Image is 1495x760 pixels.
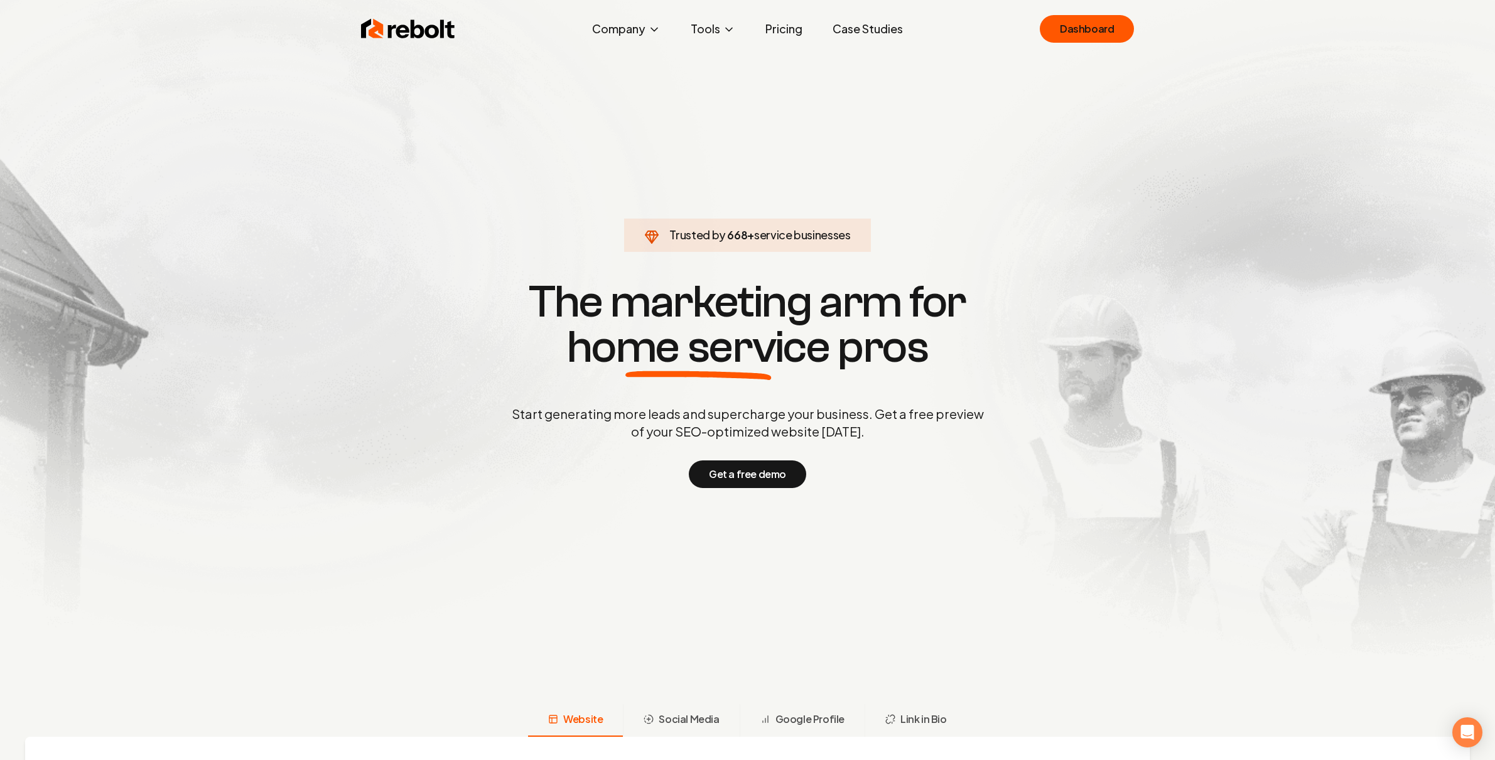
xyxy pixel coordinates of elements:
[865,704,967,737] button: Link in Bio
[1452,717,1482,747] div: Open Intercom Messenger
[689,460,806,488] button: Get a free demo
[755,16,812,41] a: Pricing
[528,704,623,737] button: Website
[754,227,851,242] span: service businesses
[582,16,671,41] button: Company
[446,280,1049,370] h1: The marketing arm for pros
[361,16,455,41] img: Rebolt Logo
[747,227,754,242] span: +
[727,226,747,244] span: 668
[1040,15,1134,43] a: Dashboard
[740,704,865,737] button: Google Profile
[509,405,986,440] p: Start generating more leads and supercharge your business. Get a free preview of your SEO-optimiz...
[823,16,913,41] a: Case Studies
[563,712,603,727] span: Website
[775,712,845,727] span: Google Profile
[567,325,830,370] span: home service
[669,227,725,242] span: Trusted by
[681,16,745,41] button: Tools
[900,712,947,727] span: Link in Bio
[623,704,739,737] button: Social Media
[659,712,719,727] span: Social Media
